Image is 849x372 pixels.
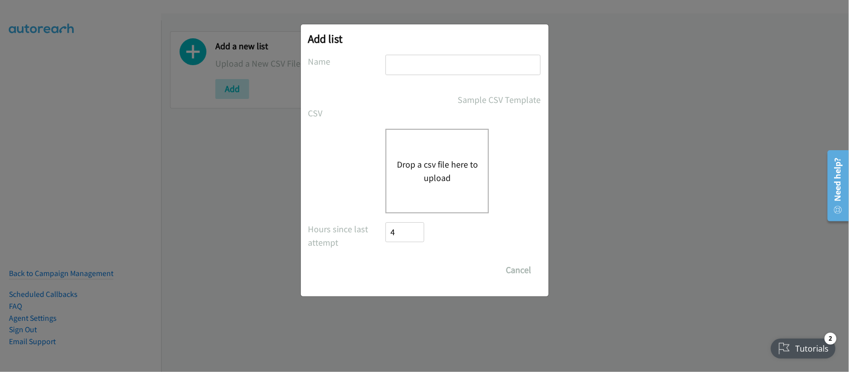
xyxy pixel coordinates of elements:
[396,158,478,185] button: Drop a csv file here to upload
[497,260,541,280] button: Cancel
[308,106,386,120] label: CSV
[308,55,386,68] label: Name
[458,93,541,106] a: Sample CSV Template
[765,329,842,365] iframe: Checklist
[308,222,386,249] label: Hours since last attempt
[308,32,541,46] h2: Add list
[820,146,849,225] iframe: Resource Center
